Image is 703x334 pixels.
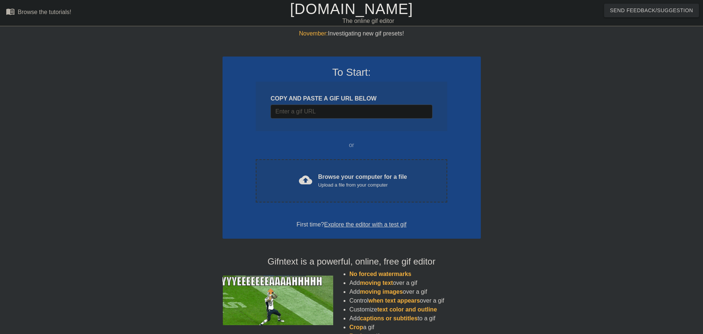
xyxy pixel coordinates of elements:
[299,173,312,187] span: cloud_upload
[223,276,333,325] img: football_small.gif
[360,289,403,295] span: moving images
[349,305,481,314] li: Customize
[377,306,437,313] span: text color and outline
[368,297,420,304] span: when text appears
[232,220,471,229] div: First time?
[242,141,462,150] div: or
[318,173,407,189] div: Browse your computer for a file
[604,4,699,17] button: Send Feedback/Suggestion
[223,29,481,38] div: Investigating new gif presets!
[318,181,407,189] div: Upload a file from your computer
[290,1,413,17] a: [DOMAIN_NAME]
[18,9,71,15] div: Browse the tutorials!
[6,7,71,18] a: Browse the tutorials!
[349,287,481,296] li: Add over a gif
[360,280,393,286] span: moving text
[360,315,417,321] span: captions or subtitles
[610,6,693,15] span: Send Feedback/Suggestion
[270,105,432,119] input: Username
[299,30,328,37] span: November:
[232,66,471,79] h3: To Start:
[349,314,481,323] li: Add to a gif
[223,256,481,267] h4: Gifntext is a powerful, online, free gif editor
[349,323,481,332] li: a gif
[349,296,481,305] li: Control over a gif
[324,221,406,228] a: Explore the editor with a test gif
[6,7,15,16] span: menu_book
[270,94,432,103] div: COPY AND PASTE A GIF URL BELOW
[238,17,499,25] div: The online gif editor
[349,324,363,330] span: Crop
[349,279,481,287] li: Add over a gif
[349,271,411,277] span: No forced watermarks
